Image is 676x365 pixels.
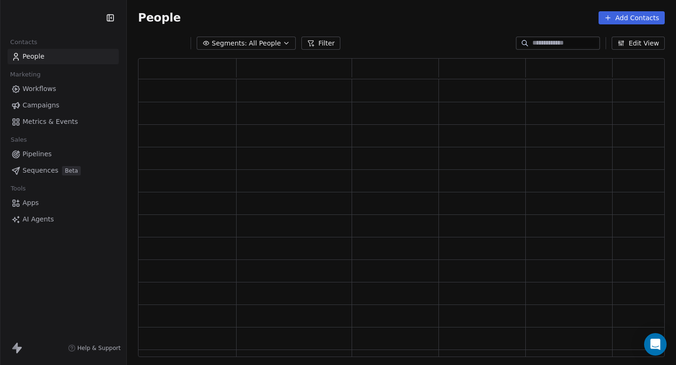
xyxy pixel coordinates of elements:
span: Beta [62,166,81,175]
span: Marketing [6,68,45,82]
span: Contacts [6,35,41,49]
div: Open Intercom Messenger [644,333,667,356]
a: Metrics & Events [8,114,119,129]
span: People [23,52,45,61]
span: AI Agents [23,214,54,224]
span: Sales [7,133,31,147]
span: Tools [7,182,30,196]
a: Pipelines [8,146,119,162]
span: Campaigns [23,100,59,110]
span: People [138,11,181,25]
a: AI Agents [8,212,119,227]
span: Apps [23,198,39,208]
button: Edit View [612,37,665,50]
a: Help & Support [68,344,121,352]
span: All People [249,38,281,48]
a: SequencesBeta [8,163,119,178]
a: Apps [8,195,119,211]
a: Workflows [8,81,119,97]
span: Segments: [212,38,247,48]
span: Metrics & Events [23,117,78,127]
span: Workflows [23,84,56,94]
a: Campaigns [8,98,119,113]
button: Add Contacts [599,11,665,24]
span: Pipelines [23,149,52,159]
a: People [8,49,119,64]
span: Help & Support [77,344,121,352]
span: Sequences [23,166,58,175]
button: Filter [301,37,340,50]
